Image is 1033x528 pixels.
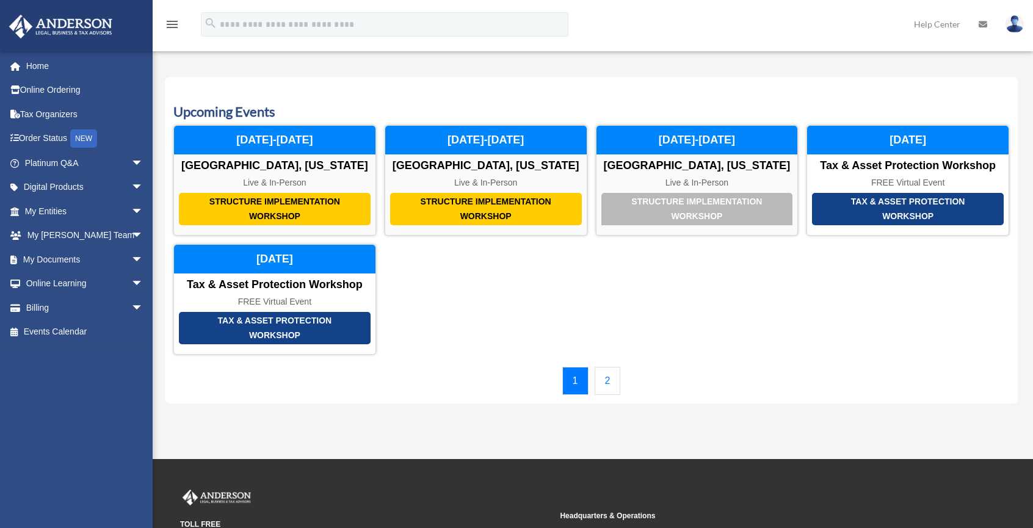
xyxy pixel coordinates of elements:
[9,295,162,320] a: Billingarrow_drop_down
[601,193,793,225] div: Structure Implementation Workshop
[174,245,375,274] div: [DATE]
[9,102,162,126] a: Tax Organizers
[165,21,179,32] a: menu
[596,125,799,236] a: Structure Implementation Workshop [GEOGRAPHIC_DATA], [US_STATE] Live & In-Person [DATE]-[DATE]
[204,16,217,30] i: search
[9,54,162,78] a: Home
[131,295,156,320] span: arrow_drop_down
[807,126,1009,155] div: [DATE]
[812,193,1004,225] div: Tax & Asset Protection Workshop
[174,278,375,292] div: Tax & Asset Protection Workshop
[131,223,156,248] span: arrow_drop_down
[385,126,587,155] div: [DATE]-[DATE]
[179,193,371,225] div: Structure Implementation Workshop
[174,159,375,173] div: [GEOGRAPHIC_DATA], [US_STATE]
[9,247,162,272] a: My Documentsarrow_drop_down
[390,193,582,225] div: Structure Implementation Workshop
[9,151,162,175] a: Platinum Q&Aarrow_drop_down
[9,175,162,200] a: Digital Productsarrow_drop_down
[5,15,116,38] img: Anderson Advisors Platinum Portal
[180,490,253,505] img: Anderson Advisors Platinum Portal
[9,272,162,296] a: Online Learningarrow_drop_down
[173,103,1009,121] h3: Upcoming Events
[131,175,156,200] span: arrow_drop_down
[595,367,621,395] a: 2
[70,129,97,148] div: NEW
[806,125,1009,236] a: Tax & Asset Protection Workshop Tax & Asset Protection Workshop FREE Virtual Event [DATE]
[1006,15,1024,33] img: User Pic
[562,367,589,395] a: 1
[9,320,156,344] a: Events Calendar
[173,125,376,236] a: Structure Implementation Workshop [GEOGRAPHIC_DATA], [US_STATE] Live & In-Person [DATE]-[DATE]
[385,159,587,173] div: [GEOGRAPHIC_DATA], [US_STATE]
[596,159,798,173] div: [GEOGRAPHIC_DATA], [US_STATE]
[596,178,798,188] div: Live & In-Person
[174,126,375,155] div: [DATE]-[DATE]
[165,17,179,32] i: menu
[174,297,375,307] div: FREE Virtual Event
[385,178,587,188] div: Live & In-Person
[9,199,162,223] a: My Entitiesarrow_drop_down
[131,247,156,272] span: arrow_drop_down
[179,312,371,344] div: Tax & Asset Protection Workshop
[9,78,162,103] a: Online Ordering
[807,178,1009,188] div: FREE Virtual Event
[173,244,376,355] a: Tax & Asset Protection Workshop Tax & Asset Protection Workshop FREE Virtual Event [DATE]
[131,199,156,224] span: arrow_drop_down
[131,272,156,297] span: arrow_drop_down
[385,125,587,236] a: Structure Implementation Workshop [GEOGRAPHIC_DATA], [US_STATE] Live & In-Person [DATE]-[DATE]
[174,178,375,188] div: Live & In-Person
[131,151,156,176] span: arrow_drop_down
[9,126,162,151] a: Order StatusNEW
[560,510,931,523] small: Headquarters & Operations
[9,223,162,248] a: My [PERSON_NAME] Teamarrow_drop_down
[596,126,798,155] div: [DATE]-[DATE]
[807,159,1009,173] div: Tax & Asset Protection Workshop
